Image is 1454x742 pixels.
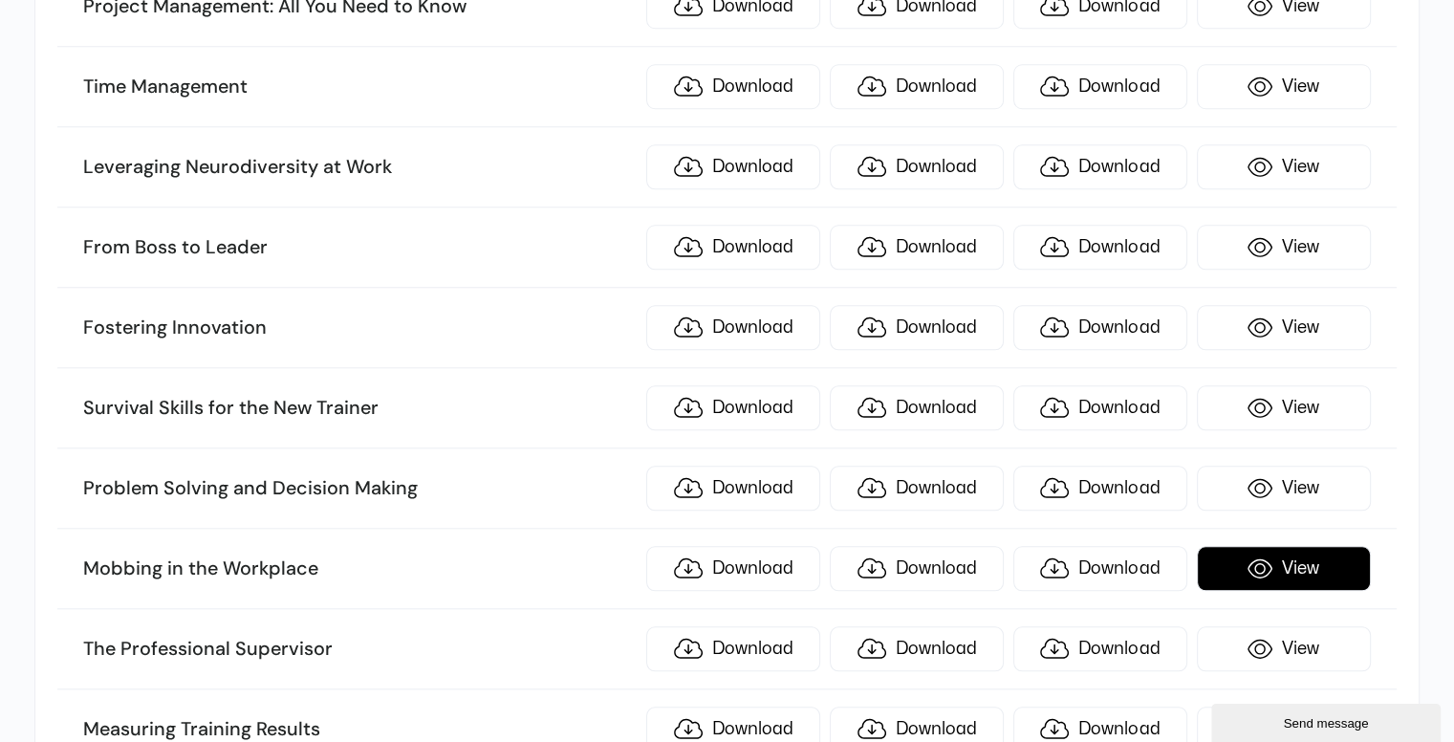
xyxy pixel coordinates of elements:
a: View [1197,546,1371,591]
h3: From Boss to Leader [83,235,637,260]
a: View [1197,144,1371,189]
h3: Leveraging Neurodiversity at Work [83,155,637,180]
a: Download [646,144,820,189]
a: Download [830,64,1004,109]
a: Download [646,64,820,109]
a: Download [830,385,1004,430]
a: Download [830,466,1004,511]
a: Download [830,144,1004,189]
a: Download [1013,64,1187,109]
a: View [1197,466,1371,511]
a: Download [646,626,820,671]
a: Download [1013,466,1187,511]
a: View [1197,385,1371,430]
h3: Measuring Training Results [83,717,637,742]
a: Download [646,466,820,511]
a: View [1197,626,1371,671]
iframe: chat widget [1211,700,1444,742]
h3: Time Management [83,75,637,99]
a: Download [646,305,820,350]
a: Download [1013,225,1187,270]
a: Download [830,546,1004,591]
a: View [1197,64,1371,109]
h3: Fostering Innovation [83,316,637,340]
a: Download [1013,305,1187,350]
a: Download [646,225,820,270]
a: Download [646,546,820,591]
h3: The Professional Supervisor [83,637,637,662]
a: Download [646,385,820,430]
a: Download [830,305,1004,350]
a: Download [830,225,1004,270]
a: Download [1013,385,1187,430]
a: Download [1013,144,1187,189]
h3: Mobbing in the Workplace [83,556,637,581]
a: Download [1013,546,1187,591]
a: Download [830,626,1004,671]
a: View [1197,305,1371,350]
a: Download [1013,626,1187,671]
h3: Survival Skills for the New Trainer [83,396,637,421]
a: View [1197,225,1371,270]
h3: Problem Solving and Decision Making [83,476,637,501]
